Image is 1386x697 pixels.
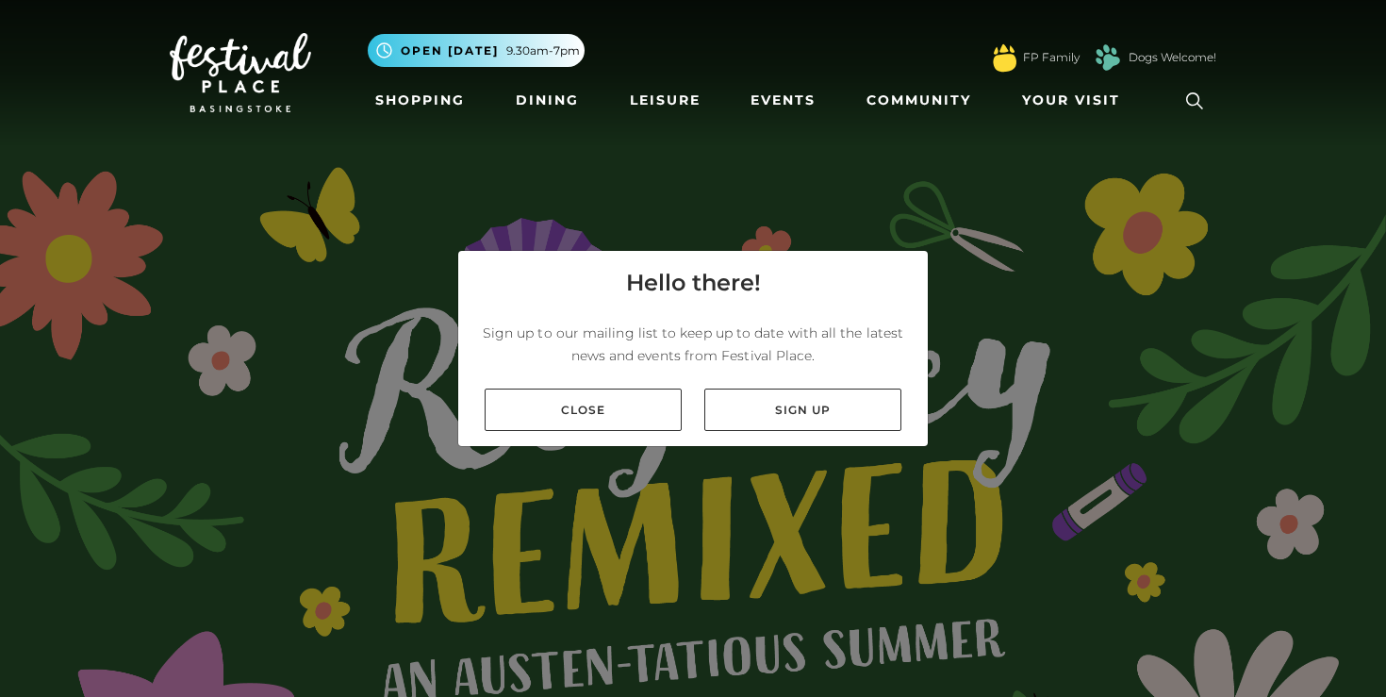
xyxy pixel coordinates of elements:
[743,83,823,118] a: Events
[859,83,979,118] a: Community
[1015,83,1137,118] a: Your Visit
[368,34,585,67] button: Open [DATE] 9.30am-7pm
[508,83,586,118] a: Dining
[170,33,311,112] img: Festival Place Logo
[704,389,901,431] a: Sign up
[485,389,682,431] a: Close
[401,42,499,59] span: Open [DATE]
[368,83,472,118] a: Shopping
[1129,49,1216,66] a: Dogs Welcome!
[506,42,580,59] span: 9.30am-7pm
[1022,91,1120,110] span: Your Visit
[473,322,913,367] p: Sign up to our mailing list to keep up to date with all the latest news and events from Festival ...
[622,83,708,118] a: Leisure
[626,266,761,300] h4: Hello there!
[1023,49,1080,66] a: FP Family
